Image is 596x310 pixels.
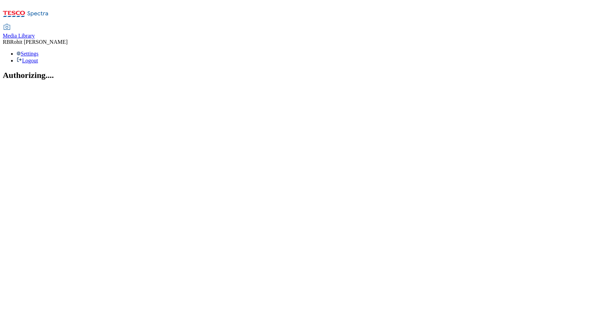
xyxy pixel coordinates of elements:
a: Logout [17,58,38,63]
span: Media Library [3,33,35,39]
a: Settings [17,51,39,57]
span: Rohit [PERSON_NAME] [10,39,68,45]
a: Media Library [3,24,35,39]
h2: Authorizing.... [3,71,593,80]
span: RB [3,39,10,45]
